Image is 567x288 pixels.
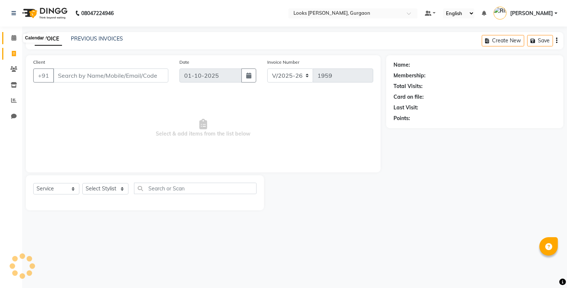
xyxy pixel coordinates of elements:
[394,115,410,122] div: Points:
[179,59,189,66] label: Date
[71,35,123,42] a: PREVIOUS INVOICES
[267,59,299,66] label: Invoice Number
[134,183,257,194] input: Search or Scan
[394,104,418,112] div: Last Visit:
[394,93,424,101] div: Card on file:
[33,91,373,165] span: Select & add items from the list below
[81,3,114,24] b: 08047224946
[394,72,426,80] div: Membership:
[510,10,553,17] span: [PERSON_NAME]
[494,7,506,20] img: Rishabh Kapoor
[19,3,69,24] img: logo
[394,82,423,90] div: Total Visits:
[23,34,46,43] div: Calendar
[53,69,168,82] input: Search by Name/Mobile/Email/Code
[482,35,524,46] button: Create New
[33,59,45,66] label: Client
[33,69,54,82] button: +91
[394,61,410,69] div: Name:
[527,35,553,46] button: Save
